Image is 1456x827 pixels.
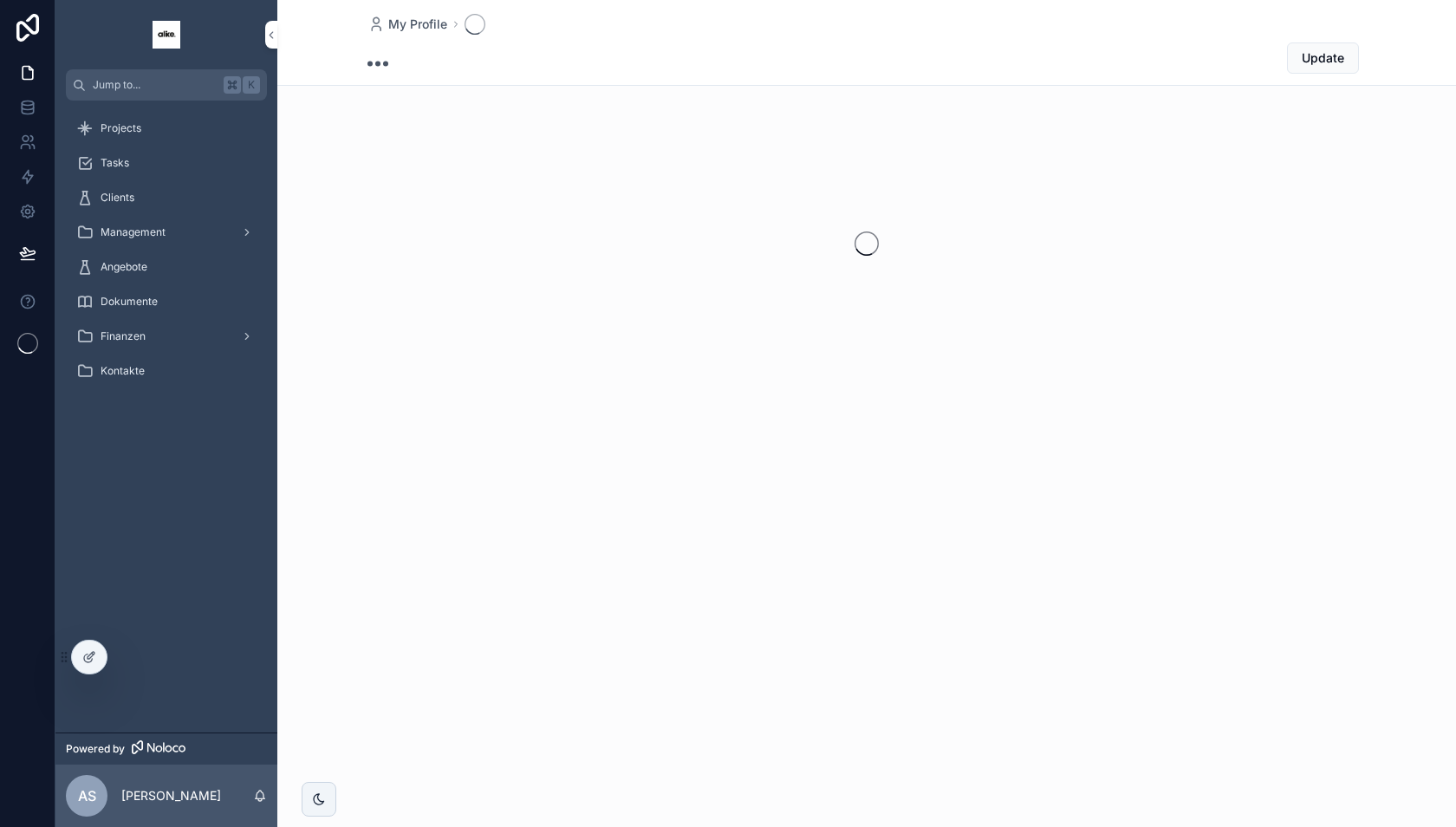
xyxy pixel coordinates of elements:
[66,321,267,352] a: Finanzen
[101,191,134,205] span: Clients
[66,217,267,248] a: Management
[101,260,147,274] span: Angebote
[244,78,258,92] span: K
[101,121,141,135] span: Projects
[121,787,221,804] p: [PERSON_NAME]
[66,182,267,213] a: Clients
[66,251,267,283] a: Angebote
[1302,49,1344,67] span: Update
[101,295,158,309] span: Dokumente
[153,21,180,49] img: App logo
[66,286,267,317] a: Dokumente
[66,355,267,387] a: Kontakte
[101,156,129,170] span: Tasks
[101,364,145,378] span: Kontakte
[1287,42,1359,74] button: Update
[367,16,447,33] a: My Profile
[66,742,125,756] span: Powered by
[101,329,146,343] span: Finanzen
[66,69,267,101] button: Jump to...K
[55,101,277,409] div: scrollable content
[101,225,166,239] span: Management
[66,113,267,144] a: Projects
[78,785,96,806] span: AS
[93,78,217,92] span: Jump to...
[388,16,447,33] span: My Profile
[66,147,267,179] a: Tasks
[55,733,277,765] a: Powered by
